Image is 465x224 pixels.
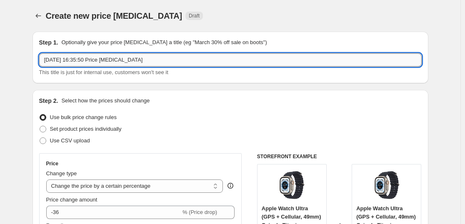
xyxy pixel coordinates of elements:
[39,97,58,105] h2: Step 2.
[46,197,97,203] span: Price change amount
[46,160,58,167] h3: Price
[39,38,58,47] h2: Step 1.
[189,12,200,19] span: Draft
[226,182,235,190] div: help
[50,137,90,144] span: Use CSV upload
[39,53,422,67] input: 30% off holiday sale
[46,11,182,20] span: Create new price [MEDICAL_DATA]
[50,126,122,132] span: Set product prices individually
[46,206,181,219] input: -15
[46,170,77,177] span: Change type
[182,209,217,215] span: % (Price drop)
[61,97,150,105] p: Select how the prices should change
[275,169,308,202] img: 81NpBNGE7EL_80x.jpg
[32,10,44,22] button: Price change jobs
[370,169,403,202] img: 81NpBNGE7EL_80x.jpg
[61,38,267,47] p: Optionally give your price [MEDICAL_DATA] a title (eg "March 30% off sale on boots")
[50,114,117,120] span: Use bulk price change rules
[39,69,168,75] span: This title is just for internal use, customers won't see it
[257,153,422,160] h6: STOREFRONT EXAMPLE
